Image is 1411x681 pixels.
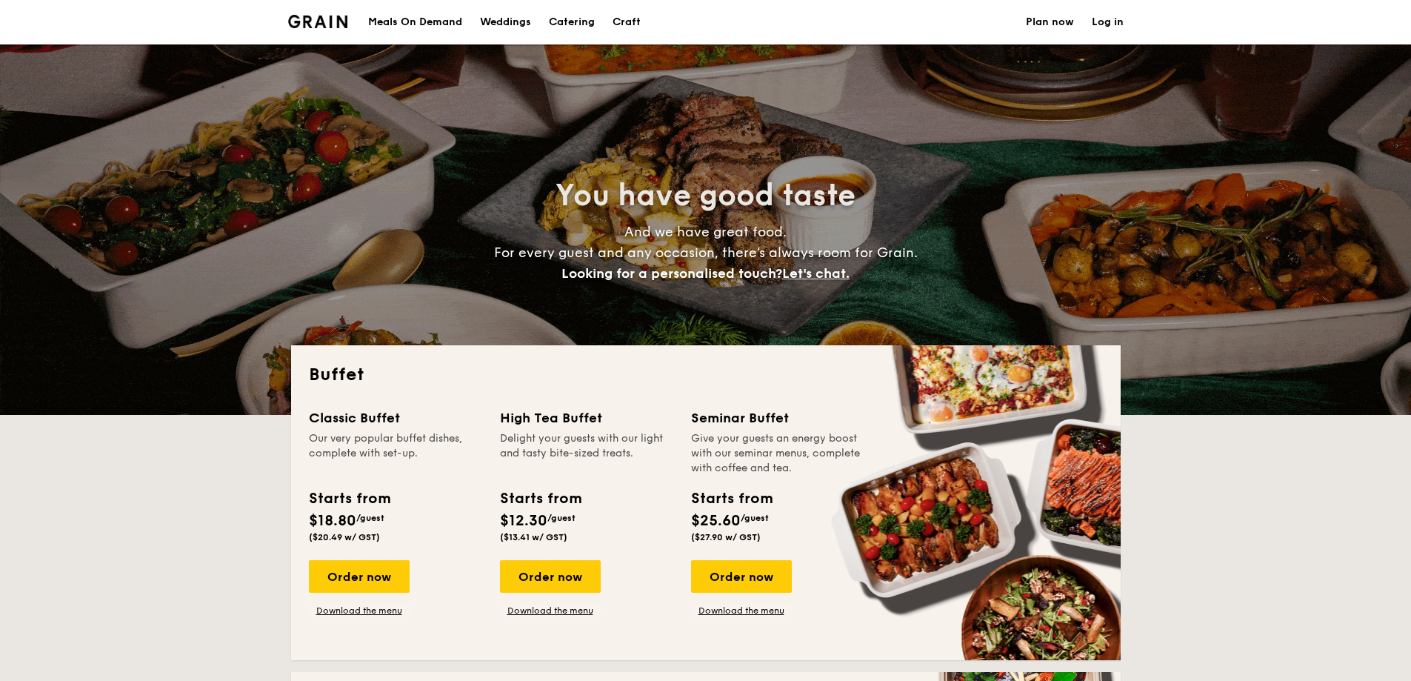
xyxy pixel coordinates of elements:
span: /guest [741,513,769,523]
div: Order now [691,560,792,593]
div: Starts from [309,488,390,510]
span: ($27.90 w/ GST) [691,532,761,542]
span: $12.30 [500,512,547,530]
a: Download the menu [691,605,792,617]
div: Starts from [691,488,772,510]
span: /guest [356,513,384,523]
span: ($20.49 w/ GST) [309,532,380,542]
div: Starts from [500,488,581,510]
img: Grain [288,15,348,28]
span: ($13.41 w/ GST) [500,532,567,542]
div: Our very popular buffet dishes, complete with set-up. [309,431,482,476]
h2: Buffet [309,363,1103,387]
div: Delight your guests with our light and tasty bite-sized treats. [500,431,673,476]
span: Let's chat. [782,265,850,282]
span: Looking for a personalised touch? [561,265,782,282]
div: Give your guests an energy boost with our seminar menus, complete with coffee and tea. [691,431,864,476]
div: High Tea Buffet [500,408,673,428]
span: You have good taste [556,178,855,213]
span: $18.80 [309,512,356,530]
span: $25.60 [691,512,741,530]
span: And we have great food. For every guest and any occasion, there’s always room for Grain. [494,224,918,282]
div: Order now [309,560,410,593]
div: Order now [500,560,601,593]
span: /guest [547,513,576,523]
a: Download the menu [309,605,410,617]
a: Logotype [288,15,348,28]
div: Seminar Buffet [691,408,864,428]
div: Classic Buffet [309,408,482,428]
a: Download the menu [500,605,601,617]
